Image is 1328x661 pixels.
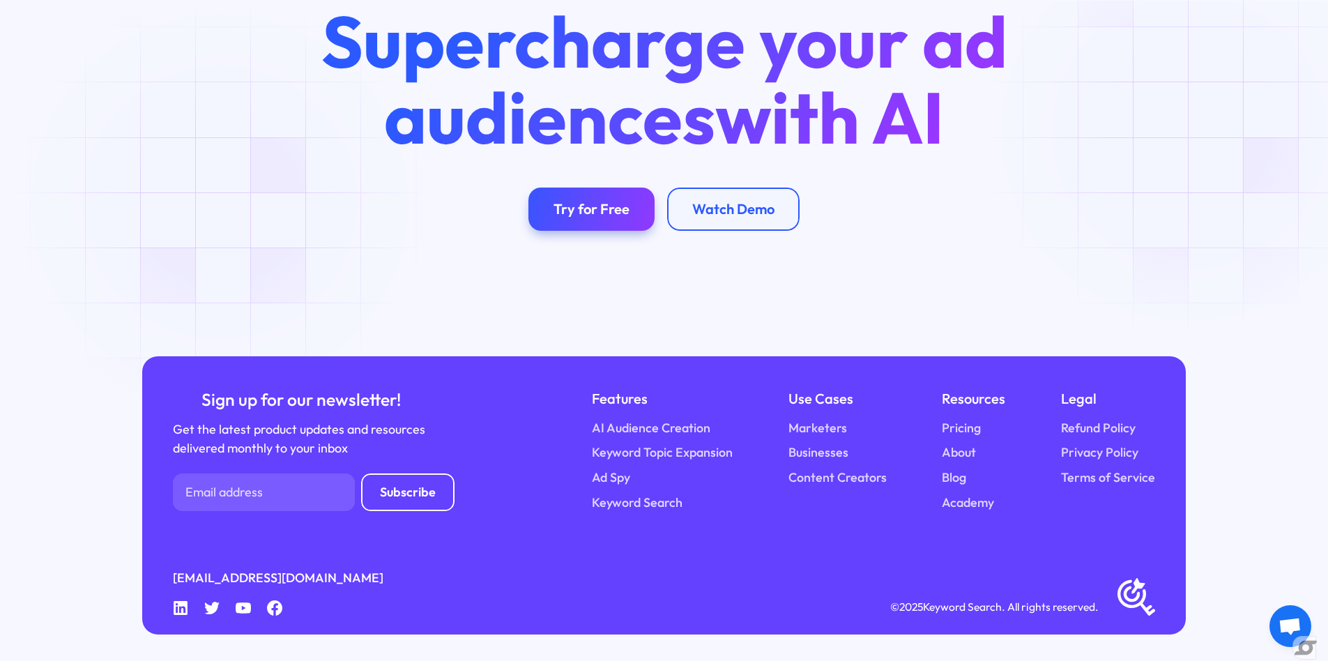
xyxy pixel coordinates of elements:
div: Resources [942,388,1005,409]
a: Refund Policy [1061,419,1136,438]
a: Watch Demo [667,188,800,231]
a: Try for Free [528,188,655,231]
a: Blog [942,469,966,487]
h2: Supercharge your ad audiences [289,3,1039,156]
div: Features [592,388,733,409]
a: Businesses [788,443,848,462]
form: Newsletter Form [173,473,455,511]
a: Keyword Search [592,494,682,512]
a: AI Audience Creation [592,419,710,438]
div: Get the latest product updates and resources delivered monthly to your inbox [173,420,429,458]
a: Pricing [942,419,981,438]
input: Email address [173,473,355,511]
div: Sign up for our newsletter! [173,388,429,411]
div: © Keyword Search. All rights reserved. [890,598,1099,616]
div: Legal [1061,388,1155,409]
a: Keyword Topic Expansion [592,443,733,462]
input: Subscribe [361,473,455,511]
div: Watch Demo [692,200,774,218]
a: Terms of Service [1061,469,1155,487]
span: 2025 [899,600,923,614]
div: Bate-papo aberto [1269,605,1311,647]
a: Academy [942,494,994,512]
a: [EMAIL_ADDRESS][DOMAIN_NAME] [173,569,383,588]
a: About [942,443,976,462]
a: Privacy Policy [1061,443,1138,462]
div: Use Cases [788,388,887,409]
a: Ad Spy [592,469,630,487]
div: Try for Free [554,200,629,218]
span: with AI [715,72,944,162]
a: Marketers [788,419,847,438]
a: Content Creators [788,469,887,487]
